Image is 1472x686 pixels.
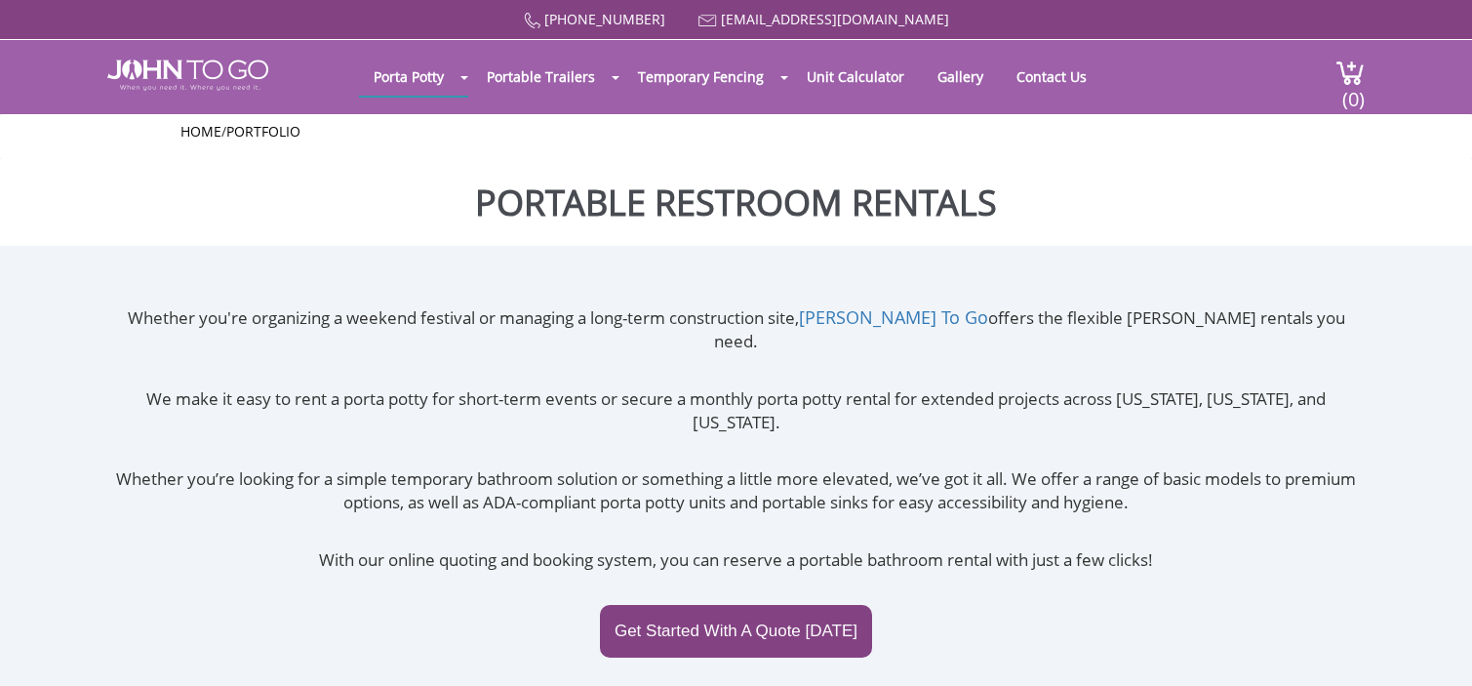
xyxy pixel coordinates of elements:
[698,15,717,27] img: Mail
[226,122,300,141] a: Portfolio
[107,305,1365,354] p: Whether you're organizing a weekend festival or managing a long-term construction site, offers th...
[799,305,988,329] a: [PERSON_NAME] To Go
[107,548,1365,572] p: With our online quoting and booking system, you can reserve a portable bathroom rental with just ...
[923,58,998,96] a: Gallery
[107,467,1365,515] p: Whether you’re looking for a simple temporary bathroom solution or something a little more elevat...
[524,13,540,29] img: Call
[721,10,949,28] a: [EMAIL_ADDRESS][DOMAIN_NAME]
[1394,608,1472,686] button: Live Chat
[107,387,1365,435] p: We make it easy to rent a porta potty for short-term events or secure a monthly porta potty renta...
[1341,70,1365,112] span: (0)
[544,10,665,28] a: [PHONE_NUMBER]
[107,60,268,91] img: JOHN to go
[359,58,458,96] a: Porta Potty
[1002,58,1101,96] a: Contact Us
[1335,60,1365,86] img: cart a
[180,122,1293,141] ul: /
[600,605,872,658] a: Get Started With A Quote [DATE]
[623,58,778,96] a: Temporary Fencing
[472,58,610,96] a: Portable Trailers
[792,58,919,96] a: Unit Calculator
[180,122,221,141] a: Home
